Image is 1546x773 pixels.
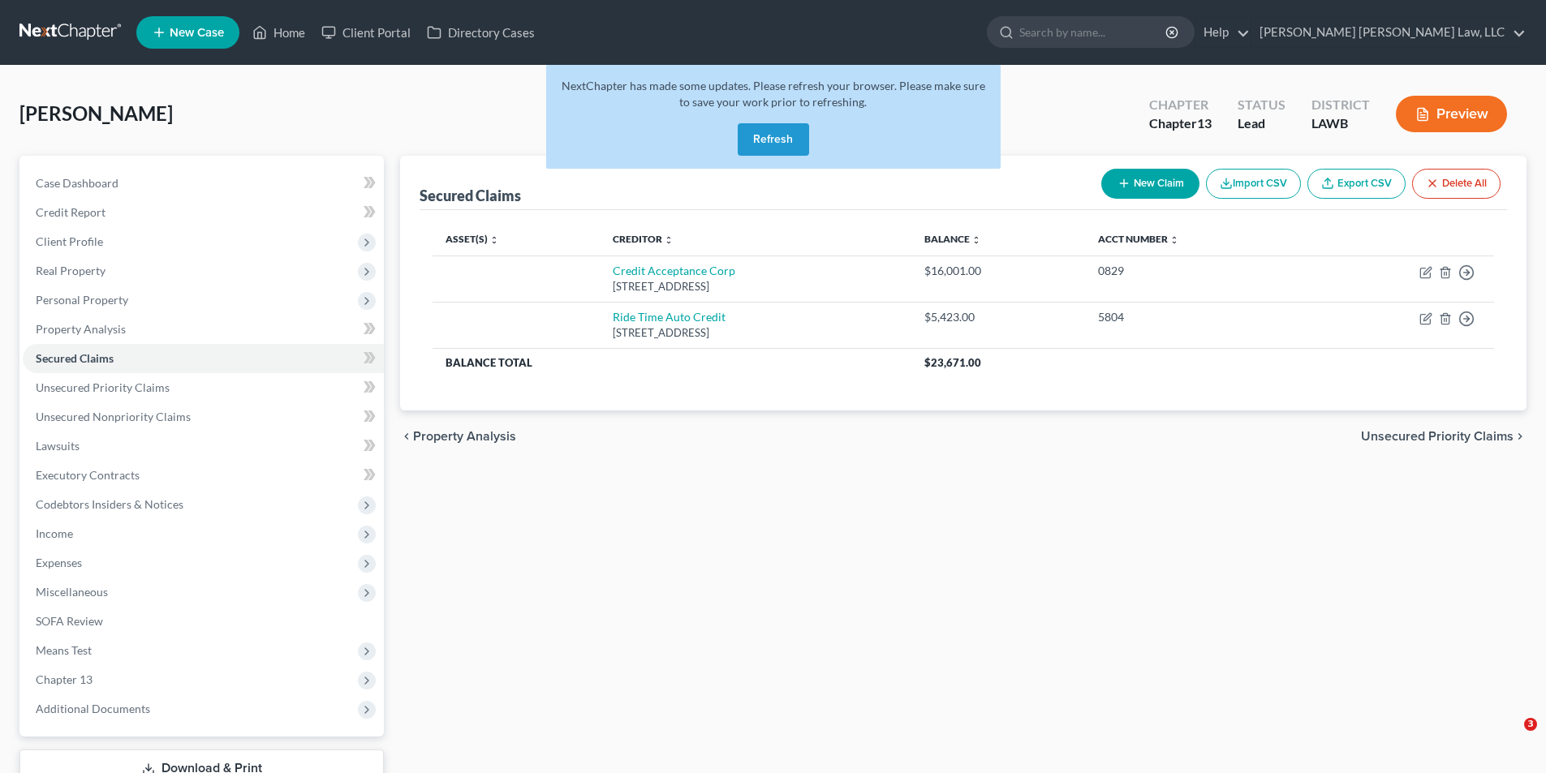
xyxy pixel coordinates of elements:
i: chevron_left [400,430,413,443]
a: Creditor unfold_more [613,233,674,245]
span: Executory Contracts [36,468,140,482]
a: Export CSV [1307,169,1406,199]
span: Chapter 13 [36,672,93,686]
button: Refresh [738,123,809,156]
span: Lawsuits [36,439,80,453]
span: Miscellaneous [36,585,108,599]
span: NextChapter has made some updates. Please refresh your browser. Please make sure to save your wor... [562,79,985,109]
a: Executory Contracts [23,461,384,490]
i: unfold_more [1169,235,1179,245]
button: Import CSV [1206,169,1301,199]
a: Home [244,18,313,47]
a: Balance unfold_more [924,233,981,245]
div: $5,423.00 [924,309,1072,325]
span: Unsecured Priority Claims [1361,430,1514,443]
a: Acct Number unfold_more [1098,233,1179,245]
button: chevron_left Property Analysis [400,430,516,443]
div: [STREET_ADDRESS] [613,279,898,294]
span: Case Dashboard [36,176,118,190]
div: Lead [1238,114,1285,133]
div: $16,001.00 [924,263,1072,279]
span: Expenses [36,556,82,569]
a: Lawsuits [23,432,384,461]
div: Chapter [1149,114,1212,133]
a: SOFA Review [23,607,384,636]
iframe: Intercom live chat [1491,718,1530,757]
div: LAWB [1311,114,1370,133]
span: Unsecured Nonpriority Claims [36,410,191,423]
span: Property Analysis [413,430,516,443]
button: Preview [1396,96,1507,132]
span: 13 [1197,115,1212,131]
button: New Claim [1101,169,1199,199]
i: chevron_right [1514,430,1527,443]
a: Directory Cases [419,18,543,47]
div: 0829 [1098,263,1297,279]
a: Secured Claims [23,344,384,373]
span: 3 [1524,718,1537,731]
div: Chapter [1149,96,1212,114]
button: Unsecured Priority Claims chevron_right [1361,430,1527,443]
span: $23,671.00 [924,356,981,369]
span: Credit Report [36,205,106,219]
span: Client Profile [36,234,103,248]
span: Personal Property [36,293,128,307]
i: unfold_more [971,235,981,245]
a: Credit Acceptance Corp [613,264,735,277]
a: Case Dashboard [23,169,384,198]
th: Balance Total [433,348,911,377]
span: Property Analysis [36,322,126,336]
div: 5804 [1098,309,1297,325]
button: Delete All [1412,169,1501,199]
span: Unsecured Priority Claims [36,380,170,394]
span: Codebtors Insiders & Notices [36,497,183,511]
i: unfold_more [489,235,499,245]
a: Asset(s) unfold_more [446,233,499,245]
a: Ride Time Auto Credit [613,310,726,324]
span: New Case [170,27,224,39]
div: Secured Claims [420,186,521,205]
div: Status [1238,96,1285,114]
span: Real Property [36,264,106,277]
span: Additional Documents [36,702,150,715]
div: District [1311,96,1370,114]
a: Unsecured Priority Claims [23,373,384,402]
a: [PERSON_NAME] [PERSON_NAME] Law, LLC [1251,18,1526,47]
span: Secured Claims [36,351,114,365]
span: Income [36,526,73,540]
i: unfold_more [664,235,674,245]
div: [STREET_ADDRESS] [613,325,898,341]
a: Help [1195,18,1250,47]
a: Client Portal [313,18,419,47]
input: Search by name... [1019,17,1168,47]
a: Credit Report [23,198,384,227]
a: Unsecured Nonpriority Claims [23,402,384,432]
span: Means Test [36,643,92,657]
span: SOFA Review [36,614,103,628]
a: Property Analysis [23,315,384,344]
span: [PERSON_NAME] [19,101,173,125]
